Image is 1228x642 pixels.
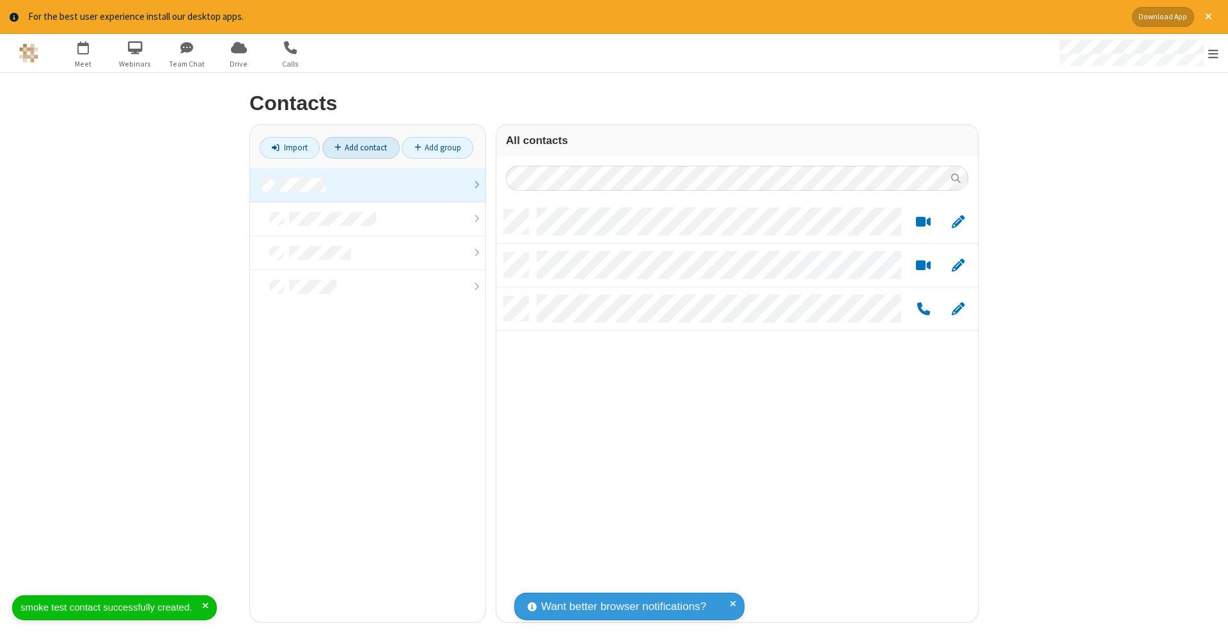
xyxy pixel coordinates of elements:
[911,301,936,317] button: Call by phone
[20,600,202,615] div: smoke test contact successfully created.
[945,257,970,273] button: Edit
[945,214,970,230] button: Edit
[402,137,473,159] a: Add group
[945,301,970,317] button: Edit
[215,58,263,70] span: Drive
[1048,34,1228,72] div: Open menu
[267,58,315,70] span: Calls
[19,44,38,63] img: QA Selenium DO NOT DELETE OR CHANGE
[249,92,979,115] h2: Contacts
[1199,7,1218,27] button: Close alert
[322,137,400,159] a: Add contact
[506,134,968,147] h3: All contacts
[28,10,1122,24] div: For the best user experience install our desktop apps.
[1132,7,1194,27] button: Download App
[911,257,936,273] button: Start a video meeting
[111,58,159,70] span: Webinars
[4,34,52,72] button: Logo
[59,58,107,70] span: Meet
[911,214,936,230] button: Start a video meeting
[163,58,211,70] span: Team Chat
[260,137,320,159] a: Import
[541,598,706,615] span: Want better browser notifications?
[496,200,978,623] div: grid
